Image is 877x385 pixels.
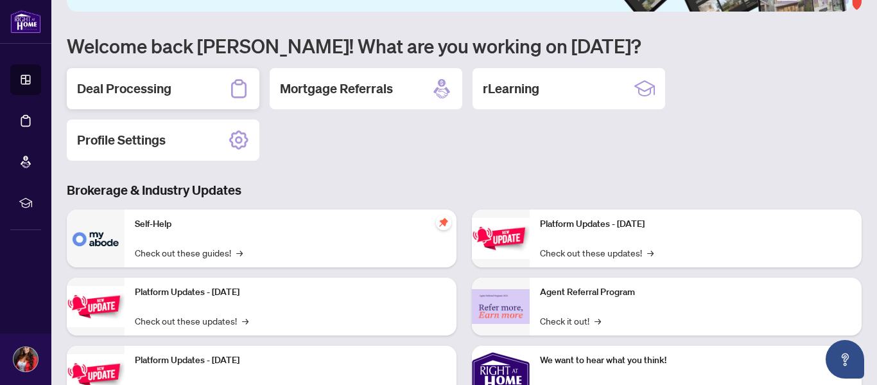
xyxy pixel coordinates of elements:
a: Check out these updates!→ [135,314,248,328]
p: We want to hear what you think! [540,354,851,368]
span: → [595,314,601,328]
span: → [242,314,248,328]
span: pushpin [436,215,451,230]
img: Platform Updates - September 16, 2025 [67,286,125,327]
p: Agent Referral Program [540,285,851,300]
h2: rLearning [483,80,539,98]
a: Check out these guides!→ [135,246,243,260]
img: logo [10,10,41,33]
h1: Welcome back [PERSON_NAME]! What are you working on [DATE]? [67,33,862,58]
a: Check out these updates!→ [540,246,654,260]
img: Platform Updates - June 23, 2025 [472,218,530,258]
h2: Mortgage Referrals [280,80,393,98]
img: Agent Referral Program [472,289,530,325]
span: → [647,246,654,260]
p: Platform Updates - [DATE] [135,285,446,300]
h2: Profile Settings [77,131,166,149]
span: → [236,246,243,260]
img: Profile Icon [13,347,38,372]
button: Open asap [826,340,864,379]
a: Check it out!→ [540,314,601,328]
p: Self-Help [135,217,446,231]
img: Self-Help [67,210,125,267]
p: Platform Updates - [DATE] [135,354,446,368]
h2: Deal Processing [77,80,171,98]
h3: Brokerage & Industry Updates [67,181,862,199]
p: Platform Updates - [DATE] [540,217,851,231]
